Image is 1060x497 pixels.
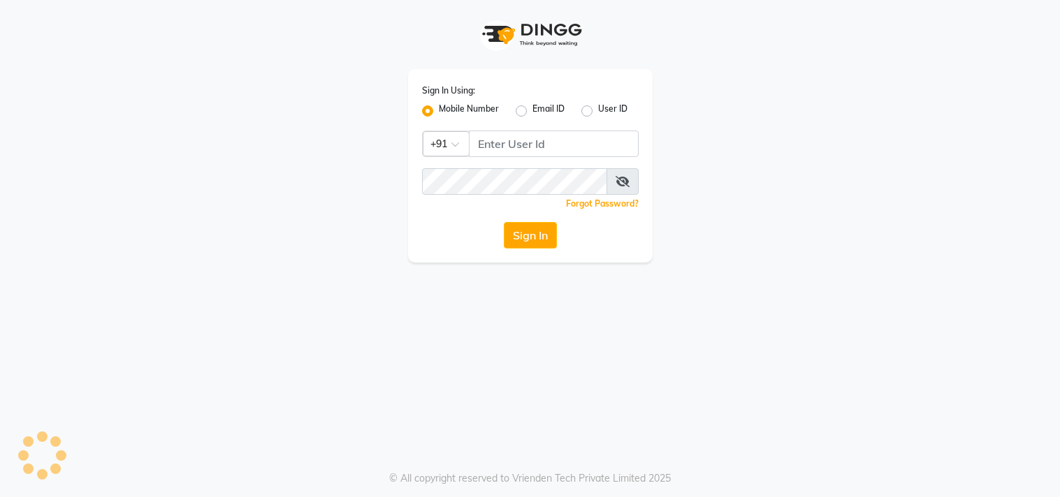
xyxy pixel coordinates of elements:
input: Username [422,168,607,195]
button: Sign In [504,222,557,248]
label: Sign In Using: [422,84,475,97]
label: User ID [598,103,627,119]
img: logo1.svg [474,14,586,55]
label: Email ID [532,103,565,119]
label: Mobile Number [439,103,499,119]
input: Username [469,131,639,157]
a: Forgot Password? [566,198,639,209]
